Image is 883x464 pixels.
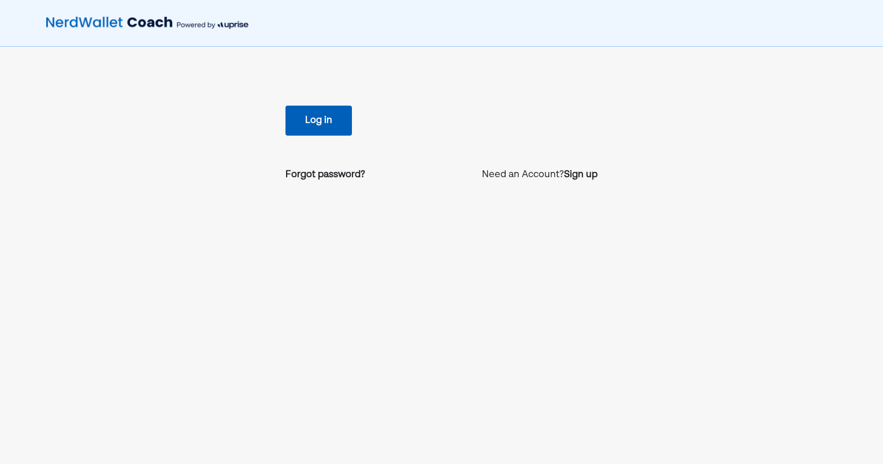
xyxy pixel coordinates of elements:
[285,106,352,136] button: Log in
[285,168,365,182] a: Forgot password?
[564,168,598,182] a: Sign up
[482,168,598,182] p: Need an Account?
